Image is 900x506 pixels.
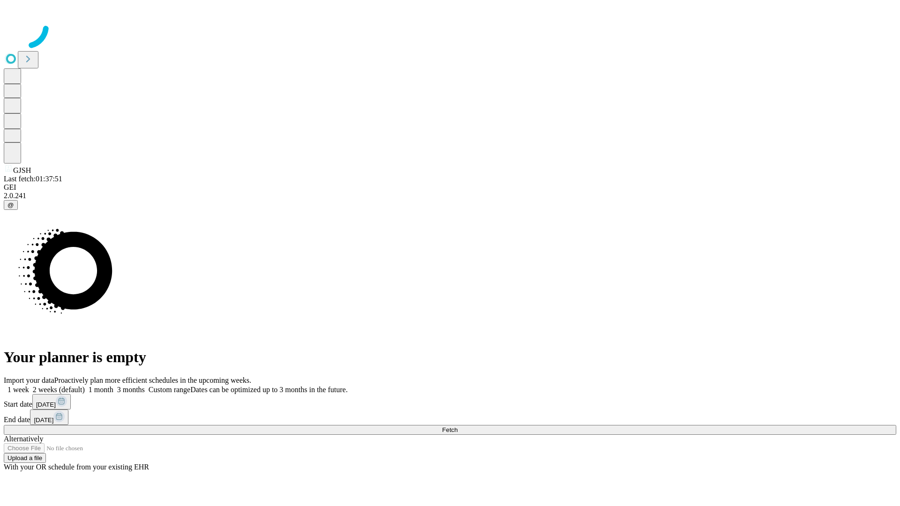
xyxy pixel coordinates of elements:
[4,376,54,384] span: Import your data
[4,200,18,210] button: @
[4,409,896,425] div: End date
[7,201,14,208] span: @
[4,435,43,443] span: Alternatively
[13,166,31,174] span: GJSH
[30,409,68,425] button: [DATE]
[33,386,85,394] span: 2 weeks (default)
[149,386,190,394] span: Custom range
[54,376,251,384] span: Proactively plan more efficient schedules in the upcoming weeks.
[4,175,62,183] span: Last fetch: 01:37:51
[89,386,113,394] span: 1 month
[4,192,896,200] div: 2.0.241
[34,417,53,424] span: [DATE]
[32,394,71,409] button: [DATE]
[4,183,896,192] div: GEI
[190,386,347,394] span: Dates can be optimized up to 3 months in the future.
[36,401,56,408] span: [DATE]
[7,386,29,394] span: 1 week
[4,349,896,366] h1: Your planner is empty
[4,425,896,435] button: Fetch
[442,426,457,433] span: Fetch
[4,453,46,463] button: Upload a file
[4,394,896,409] div: Start date
[117,386,145,394] span: 3 months
[4,463,149,471] span: With your OR schedule from your existing EHR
